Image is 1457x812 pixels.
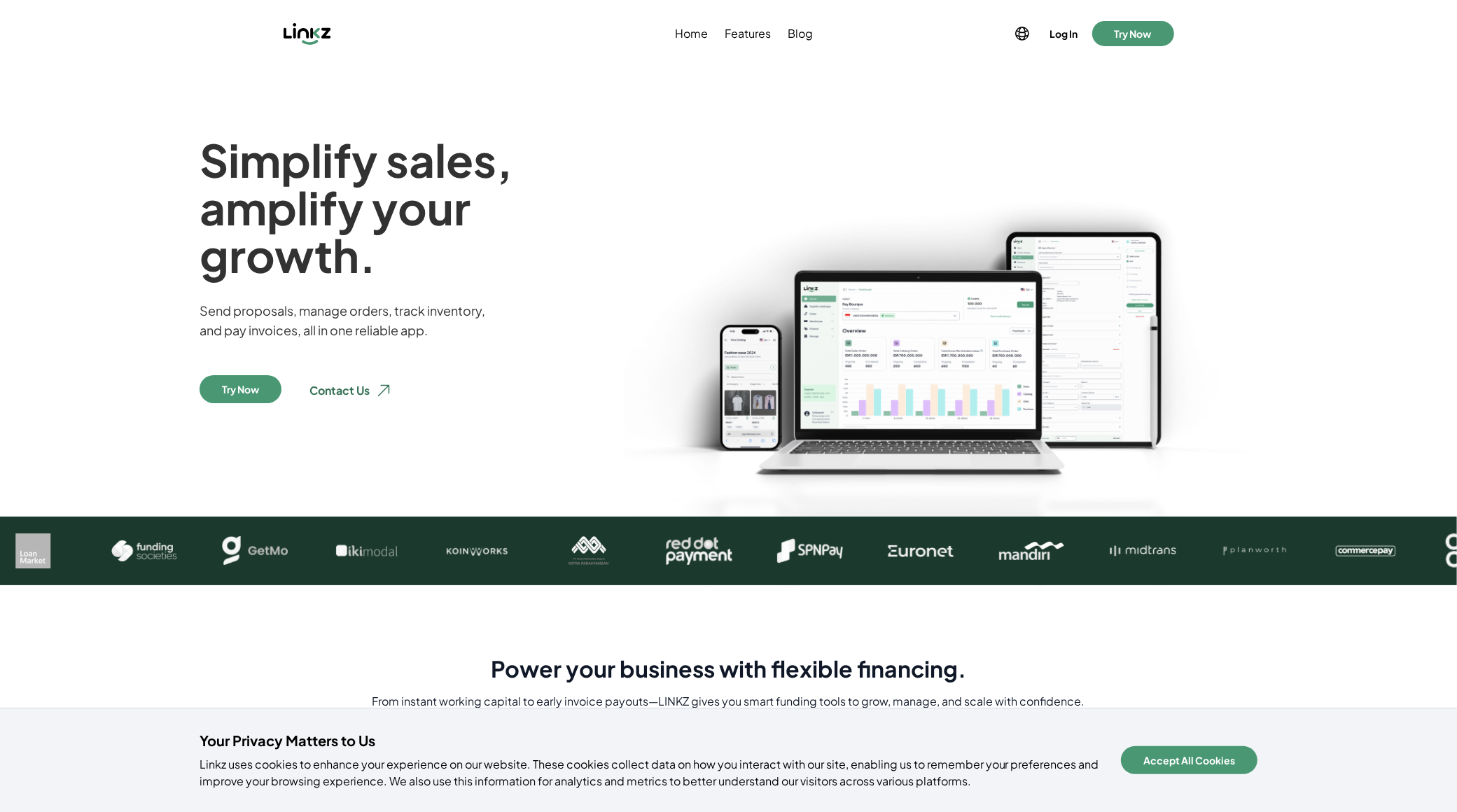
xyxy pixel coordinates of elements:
[200,375,281,403] button: Try Now
[200,731,1105,750] h4: Your Privacy Matters to Us
[673,25,711,42] a: Home
[298,375,403,406] button: Contact Us
[723,25,774,42] a: Features
[200,136,623,279] h1: Simplify sales, amplify your growth.
[200,375,281,406] a: Try Now
[1047,24,1081,43] button: Log In
[200,756,1105,790] p: Linkz uses cookies to enhance your experience on our website. These cookies collect data on how y...
[284,22,331,45] img: Linkz logo
[372,693,1085,710] p: From instant working capital to early invoice payouts—LINKZ gives you smart funding tools to grow...
[1121,746,1257,774] button: Accept All Cookies
[725,25,772,42] span: Features
[1092,21,1174,46] button: Try Now
[788,25,814,42] span: Blog
[491,655,966,682] h2: Power your business with flexible financing.
[786,25,816,42] a: Blog
[676,25,709,42] span: Home
[615,136,1257,735] img: Order_webXL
